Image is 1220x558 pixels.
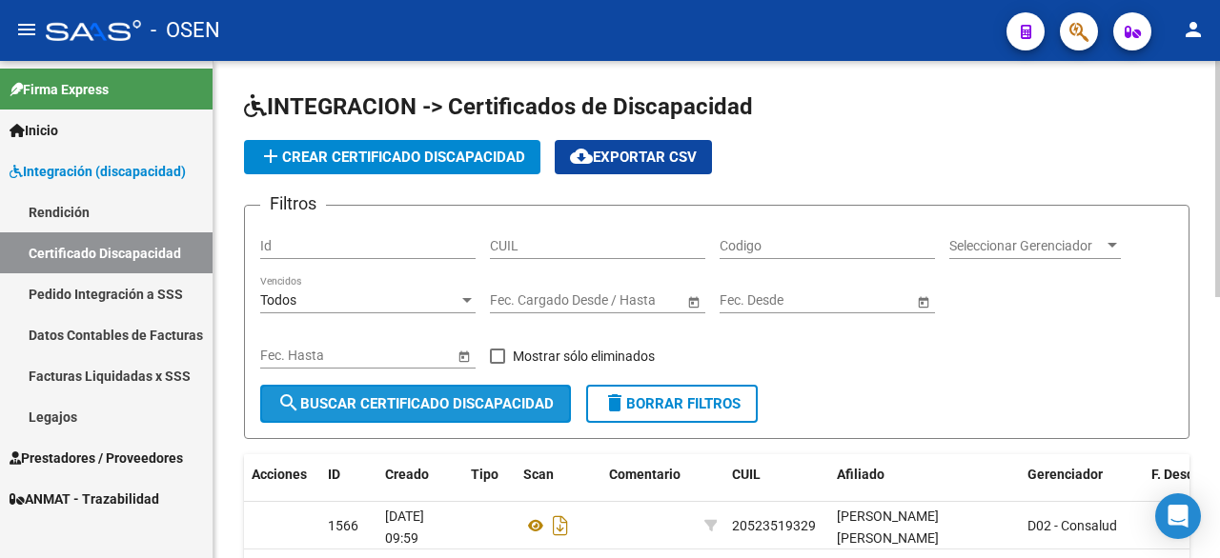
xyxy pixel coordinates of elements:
mat-icon: person [1182,18,1205,41]
span: Comentario [609,467,681,482]
span: Crear Certificado Discapacidad [259,149,525,166]
span: F. Desde [1151,467,1202,482]
span: Borrar Filtros [603,395,741,412]
input: Fecha inicio [720,292,789,309]
span: 1566 [328,518,358,533]
span: ID [328,467,340,482]
span: [DATE] 09:59 [385,508,424,546]
input: Fecha inicio [260,348,330,364]
span: [PERSON_NAME] [PERSON_NAME] [837,508,939,546]
datatable-header-cell: Comentario [601,454,697,495]
span: Inicio [10,120,58,141]
datatable-header-cell: Scan [516,454,601,495]
datatable-header-cell: Afiliado [829,454,1020,495]
span: Integración (discapacidad) [10,161,186,182]
span: - OSEN [151,10,220,51]
div: 20523519329 [732,515,816,537]
span: D02 - Consalud [1027,518,1117,533]
input: Fecha fin [576,292,669,309]
datatable-header-cell: Tipo [463,454,516,495]
span: Acciones [252,467,307,482]
span: Buscar Certificado Discapacidad [277,395,554,412]
span: CUIL [732,467,761,482]
div: Open Intercom Messenger [1155,493,1201,539]
button: Open calendar [913,291,933,311]
mat-icon: delete [603,391,626,414]
input: Fecha fin [805,292,899,309]
mat-icon: add [259,145,282,168]
span: Scan [523,467,554,482]
span: INTEGRACION -> Certificados de Discapacidad [244,93,753,120]
span: Prestadores / Proveedores [10,448,183,468]
input: Fecha inicio [490,292,559,309]
button: Exportar CSV [555,140,712,174]
i: Descargar documento [548,510,573,541]
span: Creado [385,467,429,482]
h3: Filtros [260,190,326,217]
input: Fecha fin [346,348,439,364]
button: Buscar Certificado Discapacidad [260,385,571,423]
datatable-header-cell: CUIL [724,454,829,495]
span: ANMAT - Trazabilidad [10,488,159,509]
datatable-header-cell: Gerenciador [1020,454,1144,495]
span: Seleccionar Gerenciador [949,238,1104,254]
mat-icon: cloud_download [570,145,593,168]
button: Borrar Filtros [586,385,758,423]
span: Mostrar sólo eliminados [513,345,655,368]
span: Firma Express [10,79,109,100]
span: Gerenciador [1027,467,1103,482]
mat-icon: search [277,391,300,414]
datatable-header-cell: Acciones [244,454,320,495]
button: Open calendar [454,346,474,366]
button: Crear Certificado Discapacidad [244,140,540,174]
span: Tipo [471,467,498,482]
span: Exportar CSV [570,149,697,166]
datatable-header-cell: Creado [377,454,463,495]
span: Todos [260,292,296,308]
button: Open calendar [683,291,703,311]
span: Afiliado [837,467,884,482]
datatable-header-cell: ID [320,454,377,495]
mat-icon: menu [15,18,38,41]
